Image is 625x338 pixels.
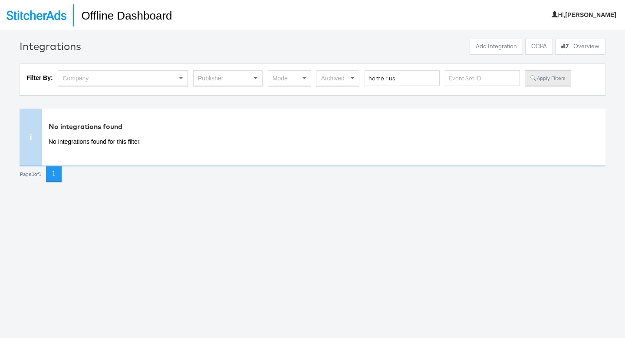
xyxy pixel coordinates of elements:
button: Overview [555,39,605,54]
div: Page 1 of 1 [20,171,42,177]
a: Overview [555,39,605,56]
div: Mode [268,71,311,86]
img: StitcherAds [7,10,66,20]
button: 1 [46,166,62,182]
strong: Filter By: [26,74,53,81]
div: Integrations [20,39,81,53]
div: Publisher [194,71,262,86]
a: CCPA [525,39,553,56]
p: No integrations found for this filter. [49,138,434,146]
button: Apply Filters [525,70,571,86]
h1: Offline Dashboard [73,4,172,27]
div: Company [58,71,187,86]
input: Integration Name [365,70,440,86]
button: Add Integration [470,39,523,54]
b: [PERSON_NAME] [566,11,616,18]
input: Event Set ID [445,70,520,86]
button: CCPA [525,39,553,54]
a: Add Integration [470,39,523,56]
div: Archived [316,71,359,86]
div: No integrations found [49,122,434,132]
